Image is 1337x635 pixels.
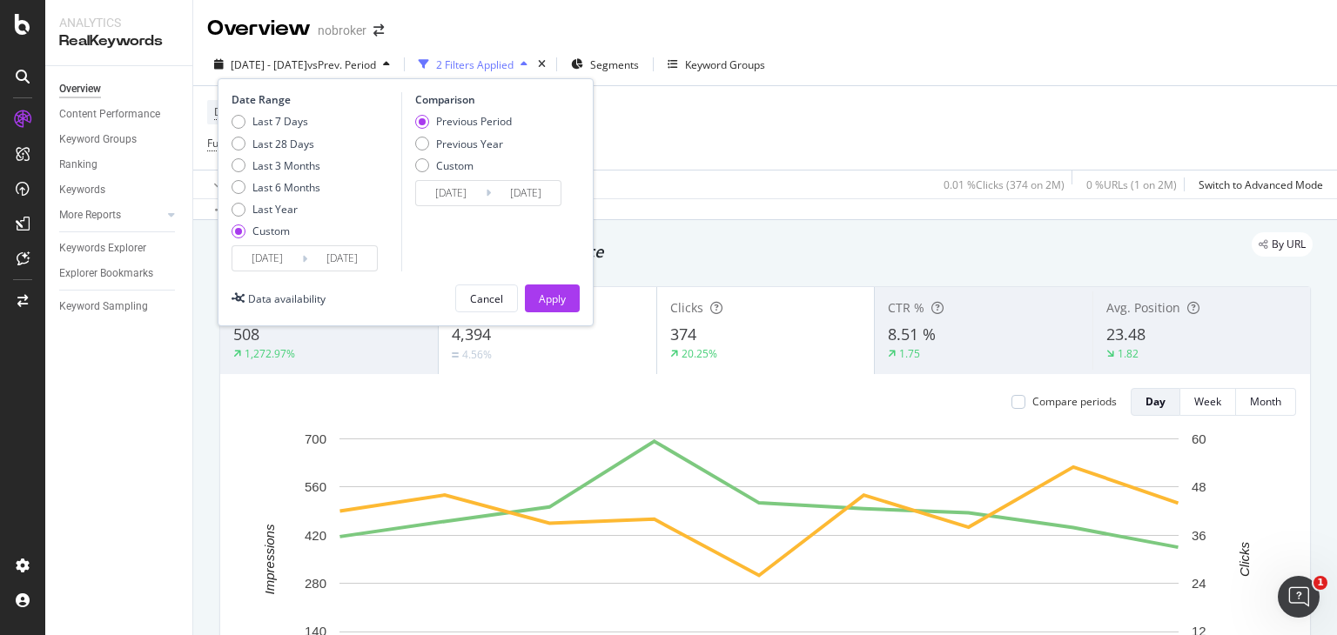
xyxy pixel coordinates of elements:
[59,105,180,124] a: Content Performance
[534,56,549,73] div: times
[59,14,178,31] div: Analytics
[1199,177,1323,192] div: Switch to Advanced Mode
[214,104,247,119] span: Device
[1272,239,1306,250] span: By URL
[682,346,717,361] div: 20.25%
[1192,479,1206,494] text: 48
[207,170,258,198] button: Apply
[436,137,503,151] div: Previous Year
[888,299,924,316] span: CTR %
[232,180,320,195] div: Last 6 Months
[262,524,277,594] text: Impressions
[59,264,153,283] div: Explorer Bookmarks
[207,50,397,78] button: [DATE] - [DATE]vsPrev. Period
[944,177,1065,192] div: 0.01 % Clicks ( 374 on 2M )
[59,297,148,316] div: Keyword Sampling
[232,224,320,238] div: Custom
[1194,394,1221,409] div: Week
[670,324,696,344] span: 374
[252,202,298,217] div: Last Year
[1180,388,1236,416] button: Week
[452,352,459,358] img: Equal
[1236,388,1296,416] button: Month
[207,136,245,150] span: Full URL
[59,239,146,257] div: Keywords Explorer
[1192,431,1206,446] text: 60
[1278,576,1320,618] iframe: Intercom live chat
[412,50,534,78] button: 2 Filters Applied
[59,130,180,149] a: Keyword Groups
[207,14,311,43] div: Overview
[59,80,101,98] div: Overview
[1146,394,1166,409] div: Day
[248,291,326,306] div: Data availability
[252,114,308,129] div: Last 7 Days
[232,202,320,217] div: Last Year
[1313,576,1327,590] span: 1
[525,284,580,312] button: Apply
[1032,394,1117,409] div: Compare periods
[470,291,503,306] div: Cancel
[59,80,180,98] a: Overview
[59,206,163,224] a: More Reports
[1252,232,1313,257] div: legacy label
[462,347,492,362] div: 4.56%
[232,137,320,151] div: Last 28 Days
[436,114,512,129] div: Previous Period
[491,181,561,205] input: End Date
[59,181,105,199] div: Keywords
[436,158,474,173] div: Custom
[1118,346,1139,361] div: 1.82
[1192,528,1206,543] text: 36
[1192,576,1206,591] text: 24
[1131,388,1180,416] button: Day
[232,158,320,173] div: Last 3 Months
[415,137,512,151] div: Previous Year
[1192,170,1323,198] button: Switch to Advanced Mode
[564,50,646,78] button: Segments
[888,324,936,344] span: 8.51 %
[685,57,765,72] div: Keyword Groups
[232,92,397,107] div: Date Range
[1237,541,1252,576] text: Clicks
[59,264,180,283] a: Explorer Bookmarks
[231,57,307,72] span: [DATE] - [DATE]
[452,324,491,344] span: 4,394
[252,224,290,238] div: Custom
[1106,324,1146,344] span: 23.48
[539,291,566,306] div: Apply
[415,92,567,107] div: Comparison
[305,528,326,543] text: 420
[59,156,97,174] div: Ranking
[1086,177,1177,192] div: 0 % URLs ( 1 on 2M )
[661,50,772,78] button: Keyword Groups
[1250,394,1281,409] div: Month
[455,284,518,312] button: Cancel
[305,479,326,494] text: 560
[252,180,320,195] div: Last 6 Months
[245,346,295,361] div: 1,272.97%
[318,22,366,39] div: nobroker
[59,31,178,51] div: RealKeywords
[307,57,376,72] span: vs Prev. Period
[1106,299,1180,316] span: Avg. Position
[59,130,137,149] div: Keyword Groups
[305,576,326,591] text: 280
[305,431,326,446] text: 700
[59,206,121,224] div: More Reports
[59,181,180,199] a: Keywords
[307,246,377,271] input: End Date
[373,24,384,37] div: arrow-right-arrow-left
[59,156,180,174] a: Ranking
[252,158,320,173] div: Last 3 Months
[590,57,639,72] span: Segments
[899,346,920,361] div: 1.75
[59,239,180,257] a: Keywords Explorer
[59,105,160,124] div: Content Performance
[415,158,512,173] div: Custom
[232,246,302,271] input: Start Date
[436,57,514,72] div: 2 Filters Applied
[233,324,259,344] span: 508
[416,181,486,205] input: Start Date
[232,114,320,129] div: Last 7 Days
